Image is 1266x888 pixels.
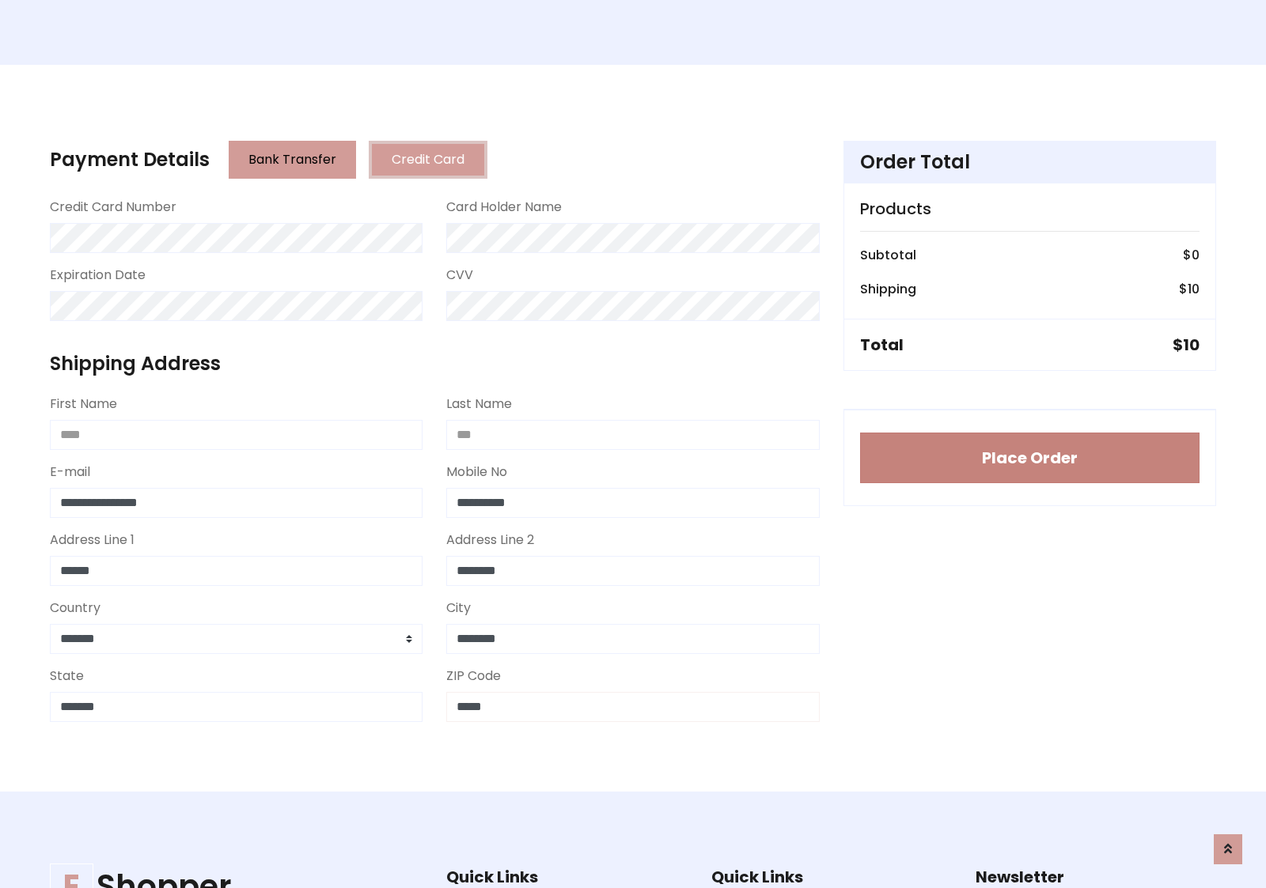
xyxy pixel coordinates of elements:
label: ZIP Code [446,667,501,686]
label: State [50,667,84,686]
h6: $ [1183,248,1200,263]
h4: Shipping Address [50,353,820,376]
label: City [446,599,471,618]
h6: Shipping [860,282,916,297]
button: Place Order [860,433,1200,483]
label: Card Holder Name [446,198,562,217]
label: Last Name [446,395,512,414]
label: E-mail [50,463,90,482]
span: 0 [1192,246,1200,264]
h5: Products [860,199,1200,218]
h6: Subtotal [860,248,916,263]
button: Bank Transfer [229,141,356,179]
h5: Quick Links [711,867,952,886]
h4: Order Total [860,151,1200,174]
label: Address Line 1 [50,531,135,550]
label: Country [50,599,100,618]
h5: Quick Links [446,867,687,886]
label: Expiration Date [50,266,146,285]
h5: $ [1173,335,1200,354]
h6: $ [1179,282,1200,297]
span: 10 [1183,334,1200,356]
button: Credit Card [369,141,487,179]
h5: Total [860,335,904,354]
h4: Payment Details [50,149,210,172]
span: 10 [1188,280,1200,298]
label: Mobile No [446,463,507,482]
label: Address Line 2 [446,531,534,550]
label: First Name [50,395,117,414]
h5: Newsletter [976,867,1216,886]
label: CVV [446,266,473,285]
label: Credit Card Number [50,198,176,217]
